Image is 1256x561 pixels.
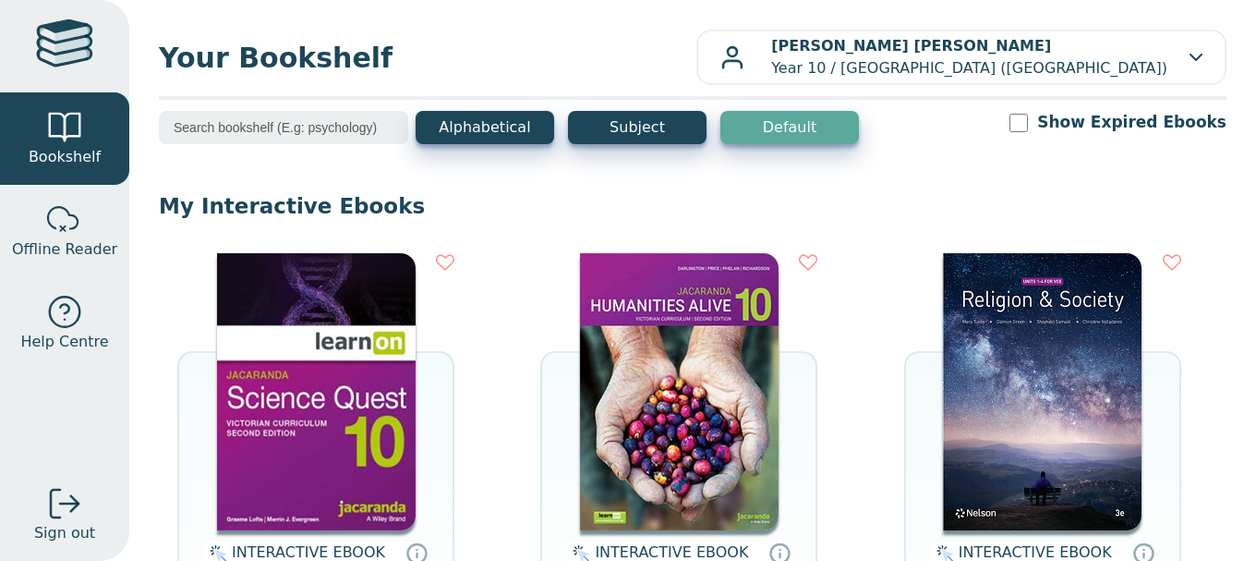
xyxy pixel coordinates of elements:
[159,111,408,144] input: Search bookshelf (E.g: psychology)
[771,37,1051,55] b: [PERSON_NAME] [PERSON_NAME]
[416,111,554,144] button: Alphabetical
[595,543,748,561] span: INTERACTIVE EBOOK
[720,111,859,144] button: Default
[29,146,101,168] span: Bookshelf
[696,30,1226,85] button: [PERSON_NAME] [PERSON_NAME]Year 10 / [GEOGRAPHIC_DATA] ([GEOGRAPHIC_DATA])
[959,543,1112,561] span: INTERACTIVE EBOOK
[34,522,95,544] span: Sign out
[159,37,696,79] span: Your Bookshelf
[568,111,706,144] button: Subject
[580,253,779,531] img: 73e64749-7c91-e911-a97e-0272d098c78b.jpg
[771,35,1167,79] p: Year 10 / [GEOGRAPHIC_DATA] ([GEOGRAPHIC_DATA])
[943,253,1141,531] img: 3cfd6f75-ad5f-404c-a9bc-68739f1f17c8.png
[232,543,385,561] span: INTERACTIVE EBOOK
[1037,111,1226,134] label: Show Expired Ebooks
[217,253,416,531] img: b7253847-5288-ea11-a992-0272d098c78b.jpg
[159,192,1226,220] p: My Interactive Ebooks
[12,238,117,261] span: Offline Reader
[20,331,108,353] span: Help Centre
